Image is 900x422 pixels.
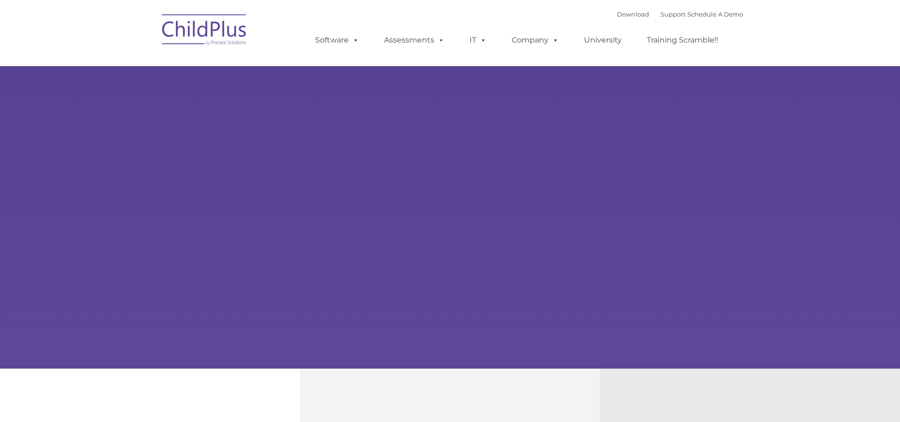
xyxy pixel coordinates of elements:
a: University [574,31,631,50]
a: Assessments [375,31,454,50]
font: | [617,10,743,18]
a: Schedule A Demo [687,10,743,18]
a: Download [617,10,649,18]
a: Support [660,10,686,18]
a: IT [460,31,496,50]
a: Software [306,31,369,50]
a: Training Scramble!! [637,31,728,50]
img: ChildPlus by Procare Solutions [157,8,252,55]
a: Company [502,31,568,50]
